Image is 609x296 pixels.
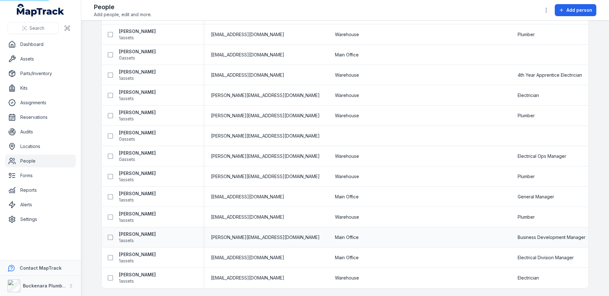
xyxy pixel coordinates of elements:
[211,72,284,78] span: [EMAIL_ADDRESS][DOMAIN_NAME]
[119,211,156,223] a: [PERSON_NAME]1assets
[119,231,156,237] strong: [PERSON_NAME]
[211,92,320,99] span: [PERSON_NAME][EMAIL_ADDRESS][DOMAIN_NAME]
[518,113,535,119] span: Plumber
[119,278,134,284] span: 1 assets
[211,113,320,119] span: [PERSON_NAME][EMAIL_ADDRESS][DOMAIN_NAME]
[335,52,359,58] span: Main Office
[518,234,586,241] span: Business Development Manager
[23,283,106,288] strong: Buckenara Plumbing Gas & Electrical
[119,231,156,244] a: [PERSON_NAME]1assets
[119,136,135,142] span: 0 assets
[119,130,156,142] a: [PERSON_NAME]0assets
[335,254,359,261] span: Main Office
[211,234,320,241] span: [PERSON_NAME][EMAIL_ADDRESS][DOMAIN_NAME]
[5,125,76,138] a: Audits
[5,198,76,211] a: Alerts
[5,96,76,109] a: Assignments
[119,69,156,81] a: [PERSON_NAME]1assets
[119,197,134,203] span: 1 assets
[211,31,284,38] span: [EMAIL_ADDRESS][DOMAIN_NAME]
[119,190,156,197] strong: [PERSON_NAME]
[119,156,135,163] span: 0 assets
[29,25,44,31] span: Search
[119,75,134,81] span: 1 assets
[518,254,574,261] span: Electrical Division Manager
[119,48,156,61] a: [PERSON_NAME]0assets
[211,173,320,180] span: [PERSON_NAME][EMAIL_ADDRESS][DOMAIN_NAME]
[119,258,134,264] span: 1 assets
[119,109,156,116] strong: [PERSON_NAME]
[8,22,59,34] button: Search
[211,214,284,220] span: [EMAIL_ADDRESS][DOMAIN_NAME]
[5,53,76,65] a: Assets
[119,95,134,102] span: 1 assets
[335,234,359,241] span: Main Office
[119,109,156,122] a: [PERSON_NAME]1assets
[335,173,359,180] span: Warehouse
[5,82,76,94] a: Kits
[119,190,156,203] a: [PERSON_NAME]1assets
[119,251,156,264] a: [PERSON_NAME]1assets
[211,194,284,200] span: [EMAIL_ADDRESS][DOMAIN_NAME]
[119,55,135,61] span: 0 assets
[5,169,76,182] a: Forms
[518,72,582,78] span: 4th Year Apprentice Electrician
[335,153,359,159] span: Warehouse
[335,31,359,38] span: Warehouse
[518,194,554,200] span: General Manager
[119,170,156,183] a: [PERSON_NAME]1assets
[119,177,134,183] span: 1 assets
[335,275,359,281] span: Warehouse
[211,153,320,159] span: [PERSON_NAME][EMAIL_ADDRESS][DOMAIN_NAME]
[119,116,134,122] span: 1 assets
[119,69,156,75] strong: [PERSON_NAME]
[5,184,76,196] a: Reports
[20,265,62,271] strong: Contact MapTrack
[119,272,156,278] strong: [PERSON_NAME]
[335,214,359,220] span: Warehouse
[5,213,76,226] a: Settings
[335,72,359,78] span: Warehouse
[94,3,152,11] h2: People
[119,130,156,136] strong: [PERSON_NAME]
[119,237,134,244] span: 1 assets
[17,4,64,16] a: MapTrack
[119,28,156,35] strong: [PERSON_NAME]
[518,92,539,99] span: Electrician
[211,133,320,139] span: [PERSON_NAME][EMAIL_ADDRESS][DOMAIN_NAME]
[119,48,156,55] strong: [PERSON_NAME]
[119,272,156,284] a: [PERSON_NAME]1assets
[518,214,535,220] span: Plumber
[5,67,76,80] a: Parts/Inventory
[335,194,359,200] span: Main Office
[119,28,156,41] a: [PERSON_NAME]1assets
[119,89,156,95] strong: [PERSON_NAME]
[119,251,156,258] strong: [PERSON_NAME]
[335,113,359,119] span: Warehouse
[518,173,535,180] span: Plumber
[211,52,284,58] span: [EMAIL_ADDRESS][DOMAIN_NAME]
[211,254,284,261] span: [EMAIL_ADDRESS][DOMAIN_NAME]
[5,155,76,167] a: People
[211,275,284,281] span: [EMAIL_ADDRESS][DOMAIN_NAME]
[518,153,566,159] span: Electrical Ops Manager
[555,4,596,16] button: Add person
[5,38,76,51] a: Dashboard
[119,170,156,177] strong: [PERSON_NAME]
[566,7,592,13] span: Add person
[119,211,156,217] strong: [PERSON_NAME]
[518,31,535,38] span: Plumber
[335,92,359,99] span: Warehouse
[119,150,156,156] strong: [PERSON_NAME]
[119,150,156,163] a: [PERSON_NAME]0assets
[94,11,152,18] span: Add people, edit and more.
[518,275,539,281] span: Electrician
[119,217,134,223] span: 1 assets
[119,89,156,102] a: [PERSON_NAME]1assets
[5,111,76,124] a: Reservations
[5,140,76,153] a: Locations
[119,35,134,41] span: 1 assets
